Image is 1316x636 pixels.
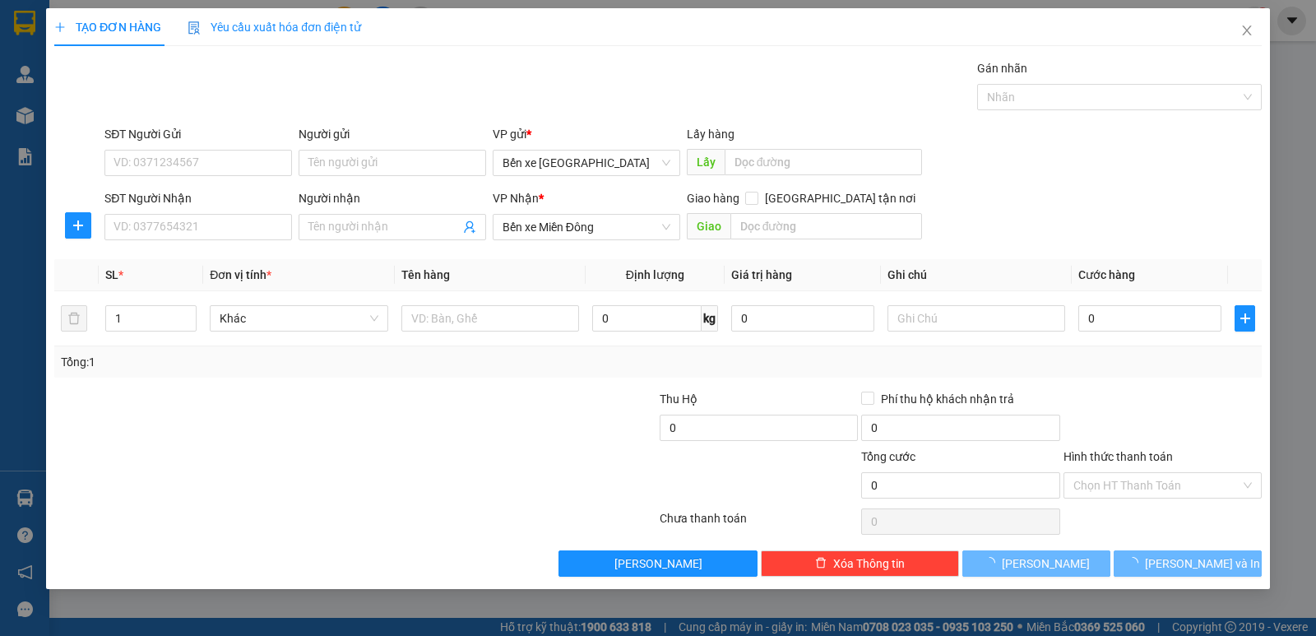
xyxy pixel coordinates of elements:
[463,221,476,234] span: user-add
[962,550,1110,577] button: [PERSON_NAME]
[1078,268,1135,281] span: Cước hàng
[1235,305,1255,332] button: plus
[731,305,874,332] input: 0
[188,21,361,34] span: Yêu cầu xuất hóa đơn điện tử
[493,125,680,143] div: VP gửi
[401,268,450,281] span: Tên hàng
[614,555,702,573] span: [PERSON_NAME]
[1224,8,1270,54] button: Close
[66,219,90,232] span: plus
[687,128,734,141] span: Lấy hàng
[1240,24,1253,37] span: close
[61,353,509,371] div: Tổng: 1
[54,21,66,33] span: plus
[861,450,915,463] span: Tổng cước
[1145,555,1260,573] span: [PERSON_NAME] và In
[104,189,292,207] div: SĐT Người Nhận
[105,268,118,281] span: SL
[626,268,684,281] span: Định lượng
[401,305,579,332] input: VD: Bàn, Ghế
[687,192,739,205] span: Giao hàng
[61,305,87,332] button: delete
[503,215,670,239] span: Bến xe Miền Đông
[977,62,1027,75] label: Gán nhãn
[984,557,1002,569] span: loading
[731,268,792,281] span: Giá trị hàng
[503,151,670,175] span: Bến xe Quảng Ngãi
[65,212,91,239] button: plus
[104,125,292,143] div: SĐT Người Gửi
[299,189,486,207] div: Người nhận
[1127,557,1145,569] span: loading
[761,550,959,577] button: deleteXóa Thông tin
[725,149,923,175] input: Dọc đường
[874,390,1021,408] span: Phí thu hộ khách nhận trả
[687,213,730,239] span: Giao
[1235,312,1254,325] span: plus
[210,268,271,281] span: Đơn vị tính
[1063,450,1173,463] label: Hình thức thanh toán
[299,125,486,143] div: Người gửi
[493,192,539,205] span: VP Nhận
[1002,555,1090,573] span: [PERSON_NAME]
[730,213,923,239] input: Dọc đường
[758,189,922,207] span: [GEOGRAPHIC_DATA] tận nơi
[54,21,161,34] span: TẠO ĐƠN HÀNG
[881,259,1072,291] th: Ghi chú
[887,305,1065,332] input: Ghi Chú
[558,550,757,577] button: [PERSON_NAME]
[833,555,905,573] span: Xóa Thông tin
[188,21,201,35] img: icon
[660,392,697,406] span: Thu Hộ
[702,305,718,332] span: kg
[658,509,860,538] div: Chưa thanh toán
[815,557,827,570] span: delete
[220,306,378,331] span: Khác
[687,149,725,175] span: Lấy
[1114,550,1262,577] button: [PERSON_NAME] và In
